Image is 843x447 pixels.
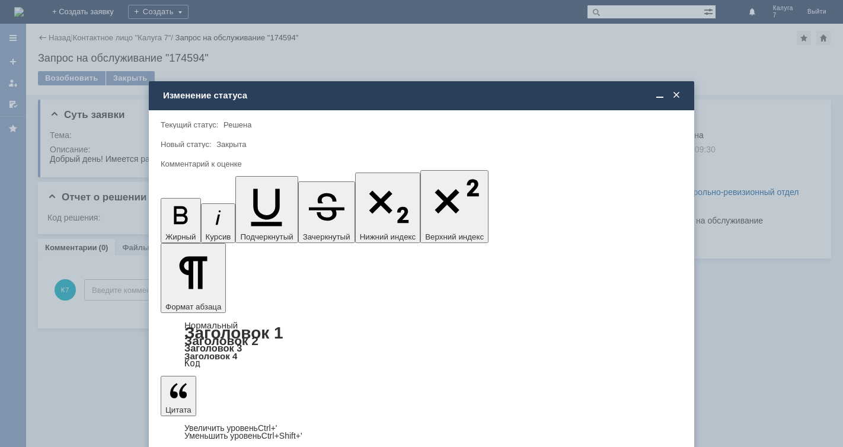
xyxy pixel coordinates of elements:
[261,431,302,440] span: Ctrl+Shift+'
[161,321,682,368] div: Формат абзаца
[420,170,488,243] button: Верхний индекс
[240,232,293,241] span: Подчеркнутый
[355,173,421,243] button: Нижний индекс
[258,423,277,433] span: Ctrl+'
[161,376,196,416] button: Цитата
[165,232,196,241] span: Жирный
[201,203,236,243] button: Курсив
[184,351,237,361] a: Заголовок 4
[670,90,682,101] span: Закрыть
[161,160,680,168] div: Комментарий к оценке
[161,424,682,440] div: Цитата
[161,198,201,243] button: Жирный
[223,120,251,129] span: Решена
[165,406,191,414] span: Цитата
[303,232,350,241] span: Зачеркнутый
[360,232,416,241] span: Нижний индекс
[654,90,666,101] span: Свернуть (Ctrl + M)
[184,343,242,353] a: Заголовок 3
[184,358,200,369] a: Код
[184,431,302,440] a: Decrease
[216,140,246,149] span: Закрыта
[184,320,238,330] a: Нормальный
[184,324,283,342] a: Заголовок 1
[163,90,682,101] div: Изменение статуса
[165,302,221,311] span: Формат абзаца
[184,334,258,347] a: Заголовок 2
[184,423,277,433] a: Increase
[161,243,226,313] button: Формат абзаца
[161,120,218,129] label: Текущий статус:
[206,232,231,241] span: Курсив
[425,232,484,241] span: Верхний индекс
[161,140,212,149] label: Новый статус:
[298,181,355,243] button: Зачеркнутый
[235,176,298,243] button: Подчеркнутый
